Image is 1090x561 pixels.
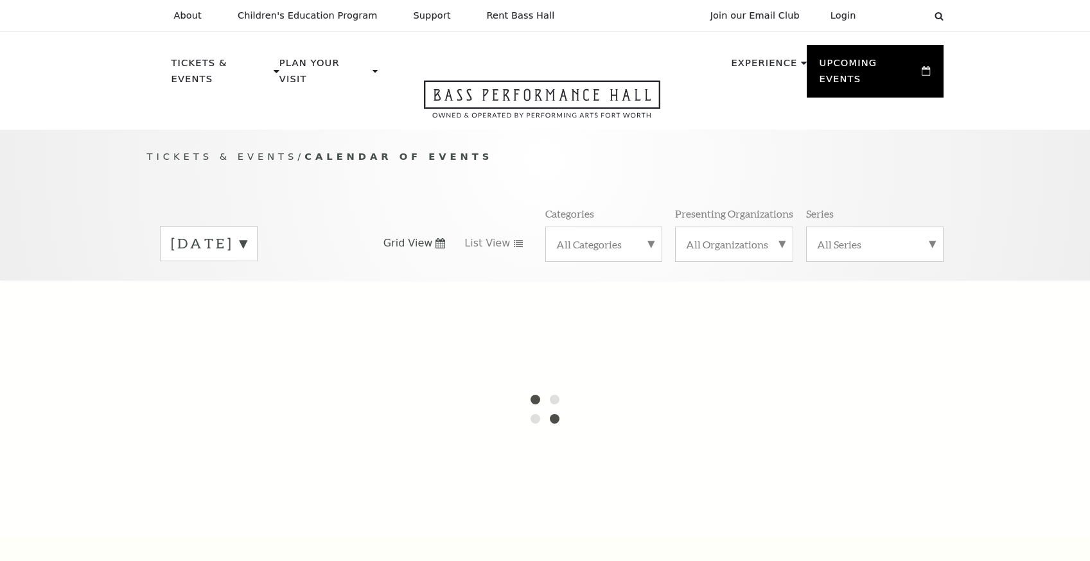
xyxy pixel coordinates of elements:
[817,237,933,251] label: All Series
[877,10,922,22] select: Select:
[171,234,247,254] label: [DATE]
[731,55,797,78] p: Experience
[675,207,793,220] p: Presenting Organizations
[487,10,555,21] p: Rent Bass Hall
[238,10,378,21] p: Children's Education Program
[304,151,493,162] span: Calendar of Events
[820,55,919,94] p: Upcoming Events
[279,55,369,94] p: Plan Your Visit
[806,207,834,220] p: Series
[174,10,202,21] p: About
[171,55,271,94] p: Tickets & Events
[556,237,651,251] label: All Categories
[147,149,944,165] p: /
[147,151,298,162] span: Tickets & Events
[383,236,433,250] span: Grid View
[464,236,510,250] span: List View
[414,10,451,21] p: Support
[686,237,782,251] label: All Organizations
[545,207,594,220] p: Categories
